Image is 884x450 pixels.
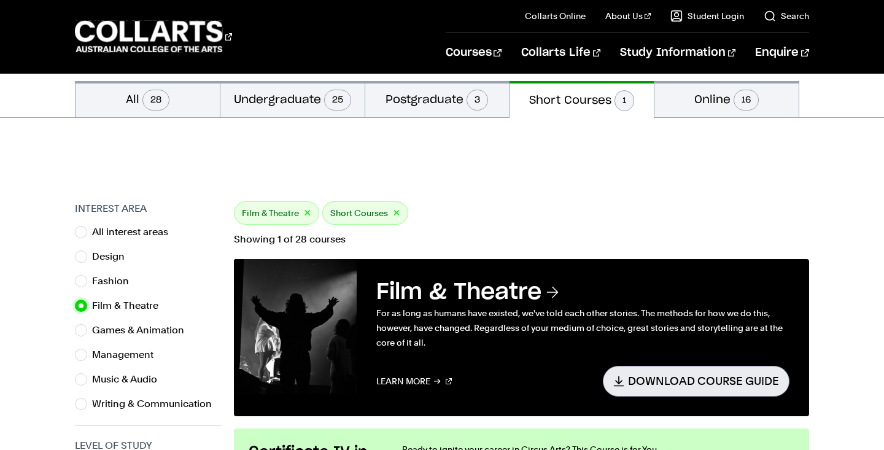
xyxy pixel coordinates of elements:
a: Enquire [755,33,808,73]
span: 1 [615,90,634,111]
p: Showing 1 of 28 courses [234,235,808,244]
label: Music & Audio [92,371,167,388]
span: 28 [142,90,169,111]
button: Short Courses1 [510,81,654,118]
label: Design [92,248,134,265]
div: Short Courses [322,201,408,225]
a: Study Information [620,33,735,73]
a: Collarts Online [525,10,586,22]
p: For as long as humans have existed, we've told each other stories. The methods for how we do this... [376,306,789,350]
button: Postgraduate3 [365,81,510,117]
span: 25 [324,90,351,111]
label: Games & Animation [92,322,194,339]
a: Learn More [376,366,452,396]
h3: Interest Area [75,201,222,216]
button: × [393,206,400,220]
a: Collarts Life [521,33,600,73]
label: Fashion [92,273,139,290]
h3: Film & Theatre [376,279,789,306]
a: Student Login [670,10,744,22]
div: Go to homepage [75,19,232,54]
span: 3 [467,90,488,111]
button: Online16 [654,81,799,117]
button: × [304,206,311,220]
div: Film & Theatre [234,201,319,225]
label: Management [92,346,163,363]
span: 16 [734,90,759,111]
a: About Us [605,10,651,22]
button: Undergraduate25 [220,81,365,117]
button: All28 [76,81,220,117]
label: Film & Theatre [92,297,168,314]
label: All interest areas [92,223,178,241]
a: Download Course Guide [603,366,789,396]
label: Writing & Communication [92,395,222,413]
a: Search [764,10,809,22]
img: Film & Theatre [234,259,357,394]
a: Courses [446,33,502,73]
